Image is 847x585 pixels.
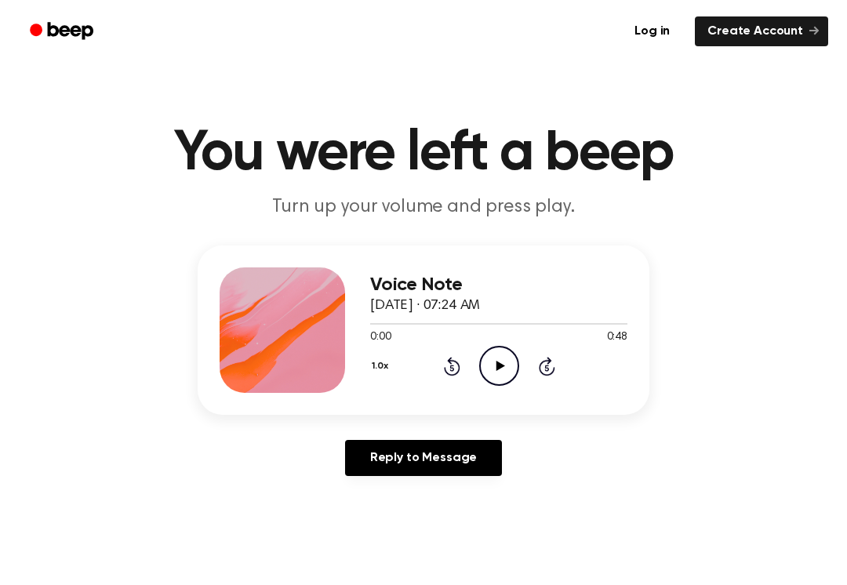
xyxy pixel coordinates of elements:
[607,329,627,346] span: 0:48
[695,16,828,46] a: Create Account
[345,440,502,476] a: Reply to Message
[19,16,107,47] a: Beep
[370,353,394,380] button: 1.0x
[22,125,825,182] h1: You were left a beep
[370,329,391,346] span: 0:00
[370,274,627,296] h3: Voice Note
[619,13,685,49] a: Log in
[370,299,480,313] span: [DATE] · 07:24 AM
[122,194,725,220] p: Turn up your volume and press play.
